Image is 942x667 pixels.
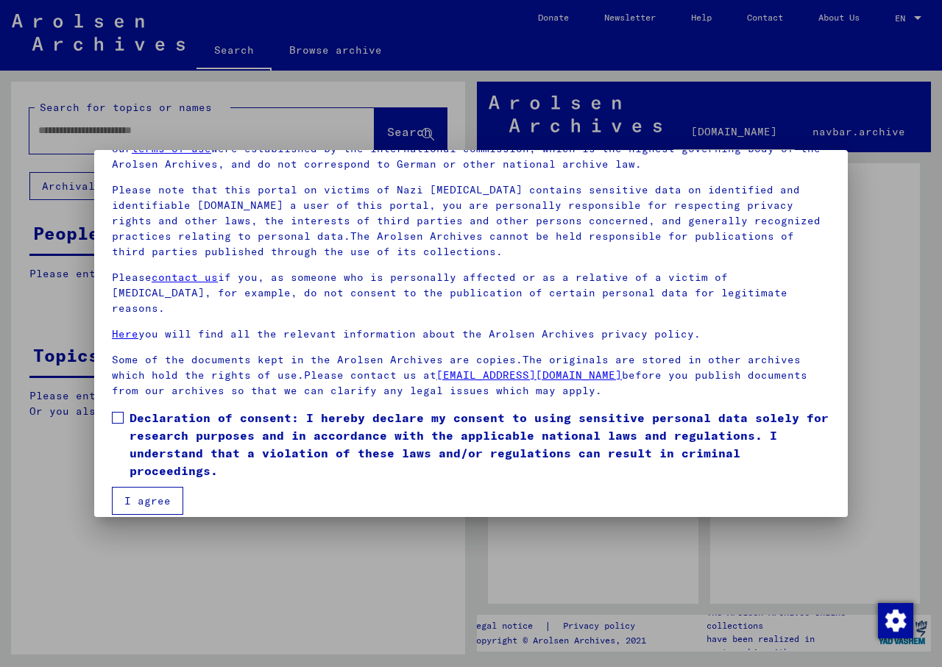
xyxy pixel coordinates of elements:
[878,603,913,638] img: Change consent
[112,327,830,342] p: you will find all the relevant information about the Arolsen Archives privacy policy.
[130,409,830,479] span: Declaration of consent: I hereby declare my consent to using sensitive personal data solely for r...
[112,270,830,316] p: Please if you, as someone who is personally affected or as a relative of a victim of [MEDICAL_DAT...
[436,368,622,382] a: [EMAIL_ADDRESS][DOMAIN_NAME]
[877,602,913,638] div: Change consent
[112,141,830,172] p: Our were established by the international commission, which is the highest governing body of the ...
[152,271,218,284] a: contact us
[112,487,183,515] button: I agree
[112,327,138,340] a: Here
[112,182,830,260] p: Please note that this portal on victims of Nazi [MEDICAL_DATA] contains sensitive data on identif...
[112,352,830,399] p: Some of the documents kept in the Arolsen Archives are copies.The originals are stored in other a...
